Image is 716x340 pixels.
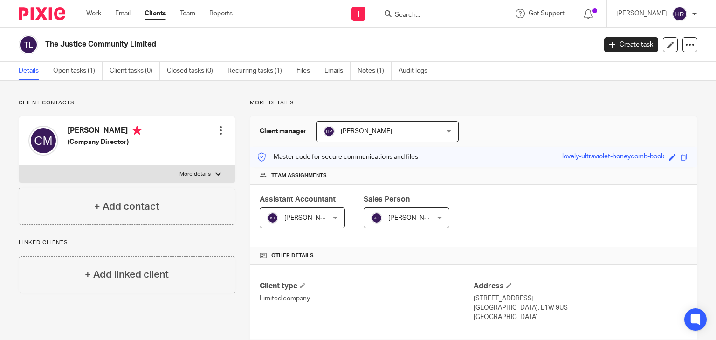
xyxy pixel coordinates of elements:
[68,126,142,137] h4: [PERSON_NAME]
[474,313,688,322] p: [GEOGRAPHIC_DATA]
[19,99,235,107] p: Client contacts
[110,62,160,80] a: Client tasks (0)
[68,137,142,147] h5: (Company Director)
[132,126,142,135] i: Primary
[94,199,159,214] h4: + Add contact
[86,9,101,18] a: Work
[672,7,687,21] img: svg%3E
[341,128,392,135] span: [PERSON_NAME]
[271,172,327,179] span: Team assignments
[371,212,382,224] img: svg%3E
[474,294,688,303] p: [STREET_ADDRESS]
[227,62,289,80] a: Recurring tasks (1)
[250,99,697,107] p: More details
[562,152,664,163] div: lovely-ultraviolet-honeycomb-book
[474,303,688,313] p: [GEOGRAPHIC_DATA], E1W 9US
[271,252,314,259] span: Other details
[358,62,392,80] a: Notes (1)
[394,11,478,20] input: Search
[145,9,166,18] a: Clients
[180,9,195,18] a: Team
[28,126,58,156] img: svg%3E
[284,215,336,221] span: [PERSON_NAME]
[167,62,220,80] a: Closed tasks (0)
[19,7,65,20] img: Pixie
[260,127,307,136] h3: Client manager
[260,294,474,303] p: Limited company
[324,62,351,80] a: Emails
[267,212,278,224] img: svg%3E
[19,62,46,80] a: Details
[364,196,410,203] span: Sales Person
[45,40,481,49] h2: The Justice Community Limited
[19,35,38,54] img: svg%3E
[209,9,233,18] a: Reports
[616,9,668,18] p: [PERSON_NAME]
[53,62,103,80] a: Open tasks (1)
[474,281,688,291] h4: Address
[19,239,235,246] p: Linked clients
[399,62,434,80] a: Audit logs
[388,215,440,221] span: [PERSON_NAME]
[529,10,565,17] span: Get Support
[296,62,317,80] a: Files
[179,170,211,178] p: More details
[604,37,658,52] a: Create task
[85,267,169,282] h4: + Add linked client
[257,152,418,162] p: Master code for secure communications and files
[260,196,336,203] span: Assistant Accountant
[324,126,335,137] img: svg%3E
[260,281,474,291] h4: Client type
[115,9,131,18] a: Email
